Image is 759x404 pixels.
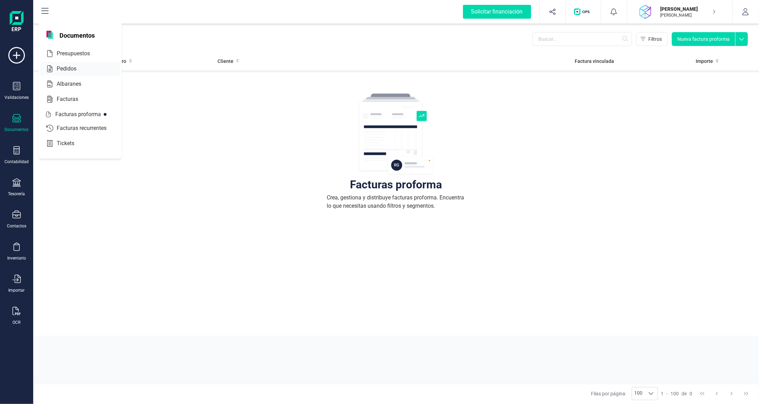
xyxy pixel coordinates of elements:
div: Filas por página: [591,387,658,400]
button: Filtros [636,32,668,46]
span: Albaranes [54,80,94,88]
span: Cliente [217,58,233,65]
div: Solicitar financiación [463,5,531,19]
button: Next Page [725,387,738,400]
img: img-empty-table.svg [358,93,434,176]
span: Tickets [54,139,87,148]
span: Facturas [54,95,91,103]
div: Importar [9,288,25,293]
button: Last Page [740,387,753,400]
span: Facturas recurrentes [54,124,119,132]
span: Documentos [55,31,99,39]
div: Facturas proforma [350,181,442,188]
img: DA [638,4,654,19]
span: Factura vinculada [575,58,614,65]
div: Inventario [7,255,26,261]
div: Tesorería [8,191,25,197]
div: Contabilidad [4,159,29,165]
span: Presupuestos [54,49,102,58]
div: Documentos [5,127,29,132]
span: Filtros [648,36,662,43]
img: Logo de OPS [574,8,592,15]
div: Contactos [7,223,26,229]
button: First Page [696,387,709,400]
div: Crea, gestiona y distribuye facturas proforma. Encuentra lo que necesitas usando filtros y segmen... [327,194,465,210]
button: Solicitar financiación [455,1,539,23]
span: 1 [661,390,664,397]
button: Previous Page [710,387,723,400]
div: Validaciones [4,95,29,100]
button: Nueva factura proforma [672,32,735,46]
span: Importe [696,58,713,65]
span: Facturas proforma [53,110,113,119]
img: Logo Finanedi [10,11,24,33]
p: [PERSON_NAME] [660,12,716,18]
span: 0 [689,390,692,397]
span: Pedidos [54,65,89,73]
span: 100 [670,390,679,397]
div: OCR [13,320,21,325]
button: DA[PERSON_NAME][PERSON_NAME] [636,1,724,23]
div: - [661,390,692,397]
span: 100 [632,387,645,400]
input: Buscar... [533,32,632,46]
p: [PERSON_NAME] [660,6,716,12]
span: de [682,390,687,397]
button: Logo de OPS [570,1,596,23]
